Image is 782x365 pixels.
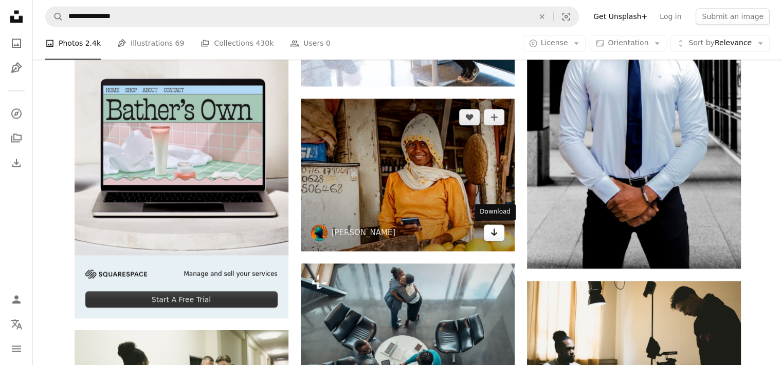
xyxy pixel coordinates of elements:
[670,35,770,51] button: Sort byRelevance
[6,289,27,310] a: Log in / Sign up
[75,42,288,318] a: Manage and sell your servicesStart A Free Trial
[201,27,274,60] a: Collections 430k
[531,7,553,26] button: Clear
[688,38,752,48] span: Relevance
[184,270,277,278] span: Manage and sell your services
[541,39,568,47] span: License
[75,42,288,255] img: file-1707883121023-8e3502977149image
[590,35,666,51] button: Orientation
[301,170,515,179] a: a woman standing in front of a fruit stand holding a cell phone
[256,37,274,49] span: 430k
[484,109,504,125] button: Add to Collection
[6,152,27,173] a: Download History
[527,103,741,112] a: a man in a dress shirt and tie posing for a picture
[608,39,648,47] span: Orientation
[484,224,504,241] a: Download
[688,39,714,47] span: Sort by
[332,227,396,238] a: [PERSON_NAME]
[6,33,27,53] a: Photos
[6,314,27,334] button: Language
[653,8,687,25] a: Log in
[6,103,27,124] a: Explore
[290,27,331,60] a: Users 0
[587,8,653,25] a: Get Unsplash+
[459,109,480,125] button: Like
[301,99,515,251] img: a woman standing in front of a fruit stand holding a cell phone
[6,338,27,359] button: Menu
[6,57,27,78] a: Illustrations
[175,37,185,49] span: 69
[475,204,516,220] div: Download
[523,35,586,51] button: License
[554,7,578,26] button: Visual search
[6,128,27,148] a: Collections
[696,8,770,25] button: Submit an image
[45,6,579,27] form: Find visuals sitewide
[326,37,331,49] span: 0
[46,7,63,26] button: Search Unsplash
[117,27,184,60] a: Illustrations 69
[85,270,147,278] img: file-1705255347840-230a6ab5bca9image
[6,6,27,29] a: Home — Unsplash
[311,224,328,241] img: Go to Ali Mkumbwa's profile
[301,327,515,336] a: African business colleagues greeting and thanking each other after a successful meeting. Two woma...
[527,336,741,345] a: a man sitting in a chair in front of a camera
[85,291,278,307] div: Start A Free Trial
